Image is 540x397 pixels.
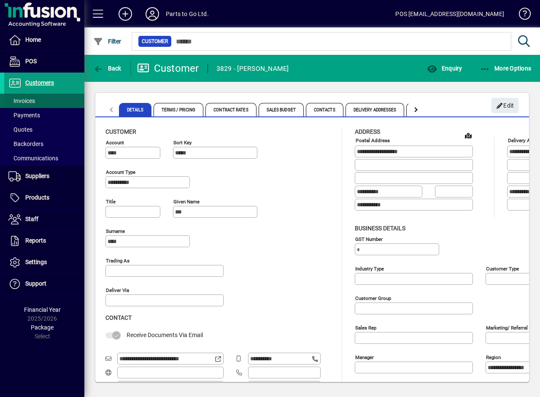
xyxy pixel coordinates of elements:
span: Support [25,280,46,287]
button: Back [91,61,124,76]
app-page-header-button: Back [84,61,131,76]
div: POS [EMAIL_ADDRESS][DOMAIN_NAME] [395,7,504,21]
mat-label: Given name [173,199,200,205]
mat-label: Sales rep [355,324,376,330]
a: Communications [4,151,84,165]
span: Products [25,194,49,201]
span: Details [119,103,151,116]
a: Knowledge Base [513,2,529,29]
mat-label: Surname [106,228,125,234]
span: Edit [496,99,514,113]
button: Add [112,6,139,22]
span: Customers [25,79,54,86]
span: More Options [480,65,532,72]
a: Backorders [4,137,84,151]
button: Profile [139,6,166,22]
a: Settings [4,252,84,273]
mat-label: Marketing/ Referral [486,324,528,330]
span: Suppliers [25,173,49,179]
span: Package [31,324,54,331]
a: View on map [462,129,475,142]
span: Reports [25,237,46,244]
a: Home [4,30,84,51]
span: Payments [8,112,40,119]
mat-label: Region [486,354,501,360]
span: Receive Documents Via Email [127,332,203,338]
mat-label: Sort key [173,140,192,146]
mat-label: GST Number [355,236,383,242]
mat-label: Customer type [486,265,519,271]
mat-label: Title [106,199,116,205]
span: Customer [105,128,136,135]
div: Customer [137,62,199,75]
mat-label: Account Type [106,169,135,175]
span: Customer [142,37,168,46]
mat-label: Deliver via [106,287,129,293]
span: Delivery Addresses [346,103,405,116]
span: Enquiry [427,65,462,72]
a: Products [4,187,84,208]
span: Business details [355,225,405,232]
span: Contact [105,314,132,321]
span: Home [25,36,41,43]
span: Terms / Pricing [154,103,204,116]
a: Support [4,273,84,294]
div: Parts to Go Ltd. [166,7,209,21]
span: POS [25,58,37,65]
span: Back [93,65,121,72]
span: Financial Year [24,306,61,313]
button: Filter [91,34,124,49]
mat-label: Industry type [355,265,384,271]
a: Payments [4,108,84,122]
a: Invoices [4,94,84,108]
button: Enquiry [425,61,464,76]
a: Quotes [4,122,84,137]
button: More Options [478,61,534,76]
mat-label: Customer group [355,295,391,301]
a: POS [4,51,84,72]
button: Edit [491,98,518,113]
span: Settings [25,259,47,265]
span: Contract Rates [205,103,256,116]
a: Suppliers [4,166,84,187]
mat-label: Trading as [106,258,130,264]
a: Reports [4,230,84,251]
mat-label: Account [106,140,124,146]
span: Sales Budget [259,103,304,116]
a: Staff [4,209,84,230]
span: Backorders [8,140,43,147]
span: Documents / Images [406,103,467,116]
div: 3829 - [PERSON_NAME] [216,62,289,76]
span: Invoices [8,97,35,104]
span: Communications [8,155,58,162]
span: Filter [93,38,121,45]
span: Address [355,128,380,135]
mat-label: Manager [355,354,374,360]
span: Quotes [8,126,32,133]
span: Contacts [306,103,343,116]
span: Staff [25,216,38,222]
